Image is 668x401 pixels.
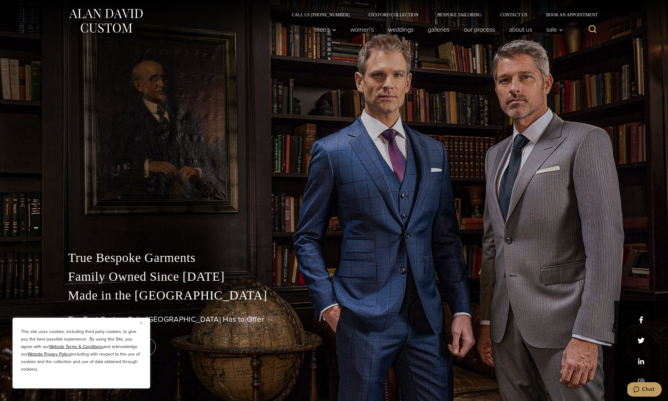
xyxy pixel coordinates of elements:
[539,23,566,36] button: Child menu of Sale
[638,316,645,323] a: facebook
[307,23,343,36] button: Men’s sub menu toggle
[359,13,428,17] a: Oxxford Collection
[627,382,662,398] iframe: Opens a widget where you can chat to one of our agents
[140,322,143,325] img: Close
[283,13,600,17] nav: Secondary Navigation
[491,13,537,17] a: Contact Us
[428,13,491,17] a: Bespoke Tailoring
[68,7,143,35] img: Alan David Custom
[68,315,600,324] h1: The Best Custom Suits [GEOGRAPHIC_DATA] Has to Offer
[537,13,600,17] a: Book an Appointment
[49,343,103,350] a: Website Terms & Conditions
[585,22,600,37] button: View Search Form
[638,378,645,385] a: instagram
[456,23,502,36] a: Our Process
[381,23,421,36] a: weddings
[343,23,381,36] a: Women’s
[283,13,359,17] a: Call Us [PHONE_NUMBER]
[28,351,70,357] a: Website Privacy Policy
[307,23,566,36] nav: Primary Navigation
[421,23,456,36] a: Galleries
[638,337,645,344] a: x/twitter
[502,23,539,36] a: About Us
[21,328,142,373] p: This site uses cookies, including third party cookies, to give you the best possible experience. ...
[68,248,600,305] p: True Bespoke Garments Family Owned Since [DATE] Made in the [GEOGRAPHIC_DATA]
[140,319,147,327] button: Close
[638,358,645,365] a: linkedin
